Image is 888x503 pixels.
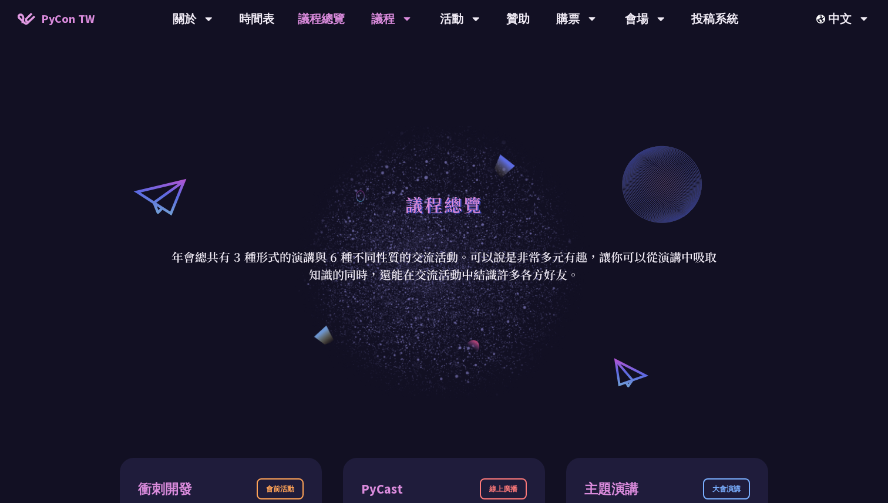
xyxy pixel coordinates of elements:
[171,248,717,283] p: 年會總共有 3 種形式的演講與 6 種不同性質的交流活動。可以說是非常多元有趣，讓你可以從演講中吸取知識的同時，還能在交流活動中結識許多各方好友。
[257,478,304,499] div: 會前活動
[703,478,750,499] div: 大會演講
[816,15,828,23] img: Locale Icon
[361,479,403,499] div: PyCast
[41,10,95,28] span: PyCon TW
[480,478,527,499] div: 線上廣播
[18,13,35,25] img: Home icon of PyCon TW 2025
[138,479,192,499] div: 衝刺開發
[6,4,106,33] a: PyCon TW
[584,479,638,499] div: 主題演講
[405,187,483,222] h1: 議程總覽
